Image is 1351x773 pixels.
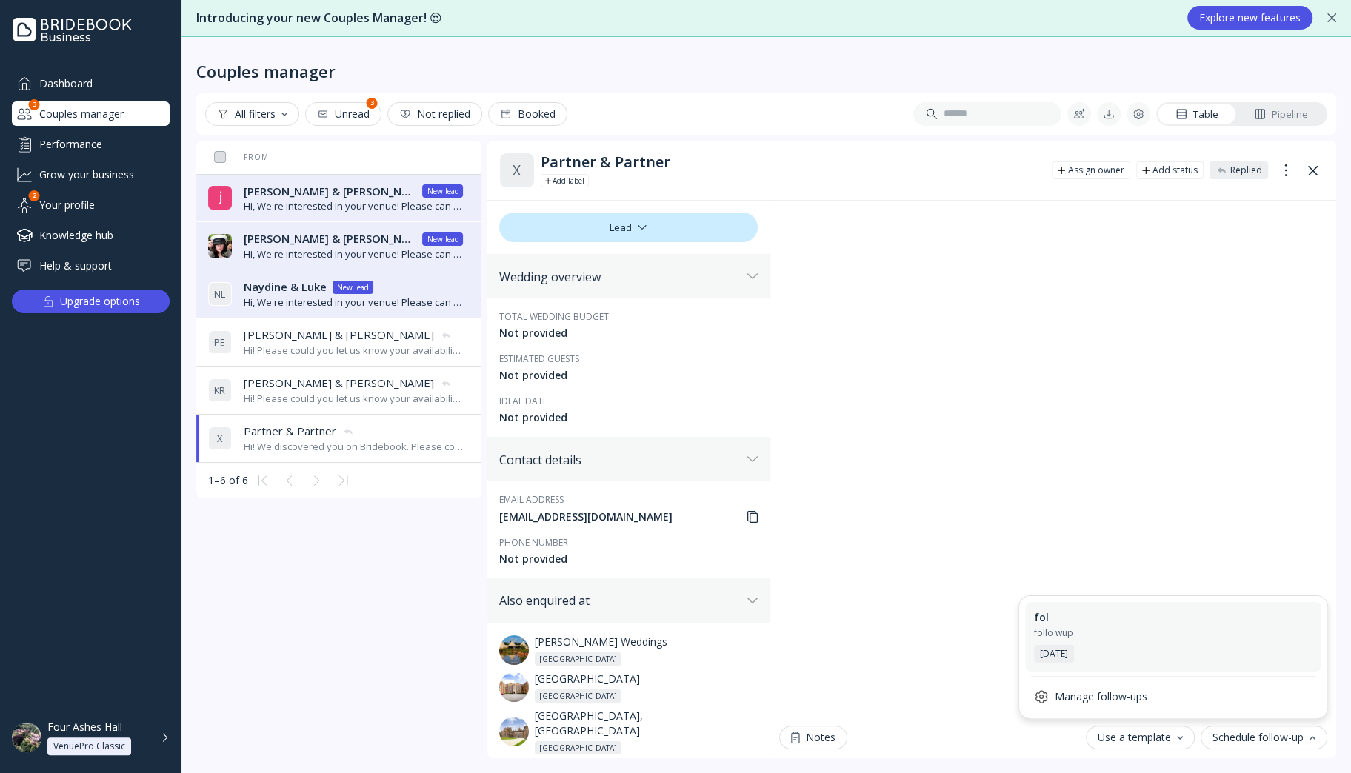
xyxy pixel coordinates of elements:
[244,424,336,439] span: Partner & Partner
[1034,627,1073,639] div: follo wup
[553,175,584,187] div: Add label
[317,108,370,120] div: Unread
[499,493,758,506] div: Email address
[367,98,378,109] div: 3
[1040,648,1068,660] div: [DATE]
[499,452,741,467] div: Contact details
[779,726,847,749] button: Notes
[499,395,758,407] div: Ideal date
[1175,107,1218,121] div: Table
[208,426,232,450] div: X
[244,279,327,295] span: Naydine & Luke
[1098,732,1183,743] div: Use a template
[1152,164,1198,176] div: Add status
[12,290,170,313] button: Upgrade options
[539,690,617,702] div: [GEOGRAPHIC_DATA]
[500,108,556,120] div: Booked
[499,717,529,746] img: thumbnail
[535,672,741,703] div: [GEOGRAPHIC_DATA]
[499,672,529,702] img: thumbnail
[29,190,40,201] div: 2
[1034,611,1073,624] div: fol
[244,184,417,199] span: [PERSON_NAME] & [PERSON_NAME]
[387,102,482,126] button: Not replied
[244,247,464,261] div: Hi, We're interested in your venue! Please can you share your availability around our ideal date,...
[539,742,617,754] div: [GEOGRAPHIC_DATA]
[427,233,458,245] div: New lead
[499,153,535,188] div: X
[244,295,464,309] div: Hi, We're interested in your venue! Please can you share your availability around our ideal date,...
[12,193,170,217] a: Your profile2
[499,352,758,365] div: Estimated guests
[779,201,1327,717] iframe: Chat
[12,193,170,217] div: Your profile
[12,101,170,126] div: Couples manager
[12,253,170,278] a: Help & support
[1187,6,1312,30] button: Explore new features
[305,102,381,126] button: Unread
[208,378,232,402] div: K R
[208,186,232,210] img: dpr=2,fit=cover,g=face,w=32,h=32
[1055,690,1312,703] div: Manage follow-ups
[499,709,758,754] a: [GEOGRAPHIC_DATA], [GEOGRAPHIC_DATA][GEOGRAPHIC_DATA]
[217,108,287,120] div: All filters
[208,282,232,306] div: N L
[205,102,299,126] button: All filters
[12,101,170,126] a: Couples manager3
[427,185,458,197] div: New lead
[208,234,232,258] img: dpr=2,fit=cover,g=face,w=32,h=32
[1025,681,1321,712] a: Manage follow-ups
[196,10,1172,27] div: Introducing your new Couples Manager! 😍
[244,231,417,247] span: [PERSON_NAME] & [PERSON_NAME]
[12,162,170,187] a: Grow your business
[244,375,434,391] span: [PERSON_NAME] & [PERSON_NAME]
[499,552,758,566] div: Not provided
[1086,726,1195,749] button: Use a template
[499,410,758,425] div: Not provided
[399,108,470,120] div: Not replied
[535,709,741,754] div: [GEOGRAPHIC_DATA], [GEOGRAPHIC_DATA]
[791,732,835,743] div: Notes
[208,152,269,162] div: From
[499,635,758,666] a: [PERSON_NAME] Weddings[GEOGRAPHIC_DATA]
[499,635,529,665] img: thumbnail
[12,71,170,96] div: Dashboard
[499,672,758,703] a: [GEOGRAPHIC_DATA][GEOGRAPHIC_DATA]
[499,213,758,242] div: Lead
[12,723,41,752] img: dpr=2,fit=cover,g=face,w=48,h=48
[208,330,232,354] div: P E
[47,720,122,734] div: Four Ashes Hall
[29,99,40,110] div: 3
[1212,732,1315,743] div: Schedule follow-up
[499,536,758,549] div: Phone number
[244,440,464,454] div: Hi! We discovered you on Bridebook. Please could you send us your brochure and price list and we ...
[244,327,434,343] span: [PERSON_NAME] & [PERSON_NAME]
[541,153,1040,171] div: Partner & Partner
[488,102,567,126] button: Booked
[244,344,464,358] div: Hi! Please could you let us know your availability around our ideal date and send us your brochur...
[12,132,170,156] a: Performance
[337,281,369,293] div: New lead
[499,593,741,608] div: Also enquired at
[208,473,248,488] div: 1–6 of 6
[499,509,758,524] div: [EMAIL_ADDRESS][DOMAIN_NAME]
[196,61,336,81] div: Couples manager
[60,291,140,312] div: Upgrade options
[499,310,758,323] div: Total wedding budget
[539,653,617,665] div: [GEOGRAPHIC_DATA]
[1254,107,1308,121] div: Pipeline
[12,223,170,247] a: Knowledge hub
[535,635,741,666] div: [PERSON_NAME] Weddings
[499,270,741,284] div: Wedding overview
[499,368,758,383] div: Not provided
[1201,726,1327,749] button: Schedule follow-up
[244,199,464,213] div: Hi, We're interested in your venue! Please can you share your availability around our ideal date,...
[53,740,125,752] div: VenuePro Classic
[1199,12,1301,24] div: Explore new features
[1230,164,1262,176] div: Replied
[499,326,758,341] div: Not provided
